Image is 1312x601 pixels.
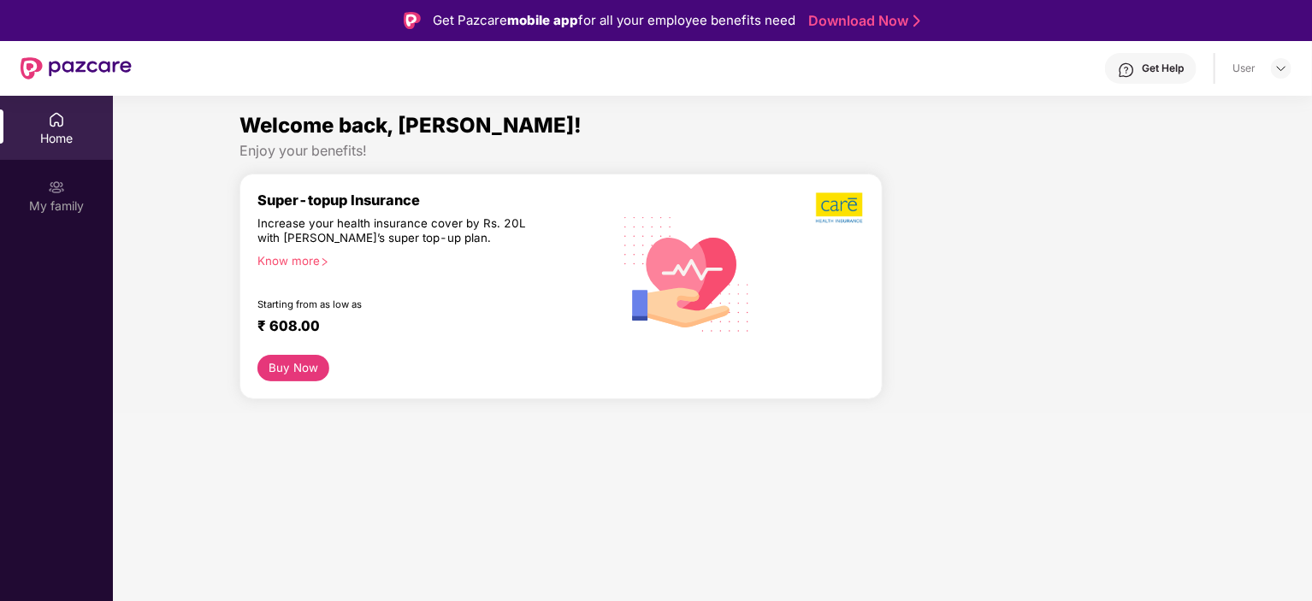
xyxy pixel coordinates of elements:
div: ₹ 608.00 [257,317,594,338]
img: svg+xml;base64,PHN2ZyBpZD0iSGVscC0zMngzMiIgeG1sbnM9Imh0dHA6Ly93d3cudzMub3JnLzIwMDAvc3ZnIiB3aWR0aD... [1118,62,1135,79]
img: b5dec4f62d2307b9de63beb79f102df3.png [816,191,865,224]
div: Get Help [1142,62,1184,75]
div: User [1232,62,1256,75]
div: Increase your health insurance cover by Rs. 20L with [PERSON_NAME]’s super top-up plan. [257,216,538,247]
div: Super-topup Insurance [257,191,612,209]
div: Enjoy your benefits! [239,142,1186,160]
img: svg+xml;base64,PHN2ZyB4bWxucz0iaHR0cDovL3d3dy53My5vcmcvMjAwMC9zdmciIHhtbG5zOnhsaW5rPSJodHRwOi8vd3... [612,196,764,351]
img: svg+xml;base64,PHN2ZyBpZD0iRHJvcGRvd24tMzJ4MzIiIHhtbG5zPSJodHRwOi8vd3d3LnczLm9yZy8yMDAwL3N2ZyIgd2... [1274,62,1288,75]
strong: mobile app [507,12,578,28]
div: Know more [257,254,601,266]
img: New Pazcare Logo [21,57,132,80]
img: Stroke [913,12,920,30]
span: right [320,257,329,267]
span: Welcome back, [PERSON_NAME]! [239,113,582,138]
button: Buy Now [257,355,330,381]
img: svg+xml;base64,PHN2ZyB3aWR0aD0iMjAiIGhlaWdodD0iMjAiIHZpZXdCb3g9IjAgMCAyMCAyMCIgZmlsbD0ibm9uZSIgeG... [48,179,65,196]
div: Get Pazcare for all your employee benefits need [433,10,795,31]
img: Logo [404,12,421,29]
div: Starting from as low as [257,298,539,310]
img: svg+xml;base64,PHN2ZyBpZD0iSG9tZSIgeG1sbnM9Imh0dHA6Ly93d3cudzMub3JnLzIwMDAvc3ZnIiB3aWR0aD0iMjAiIG... [48,111,65,128]
a: Download Now [808,12,915,30]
